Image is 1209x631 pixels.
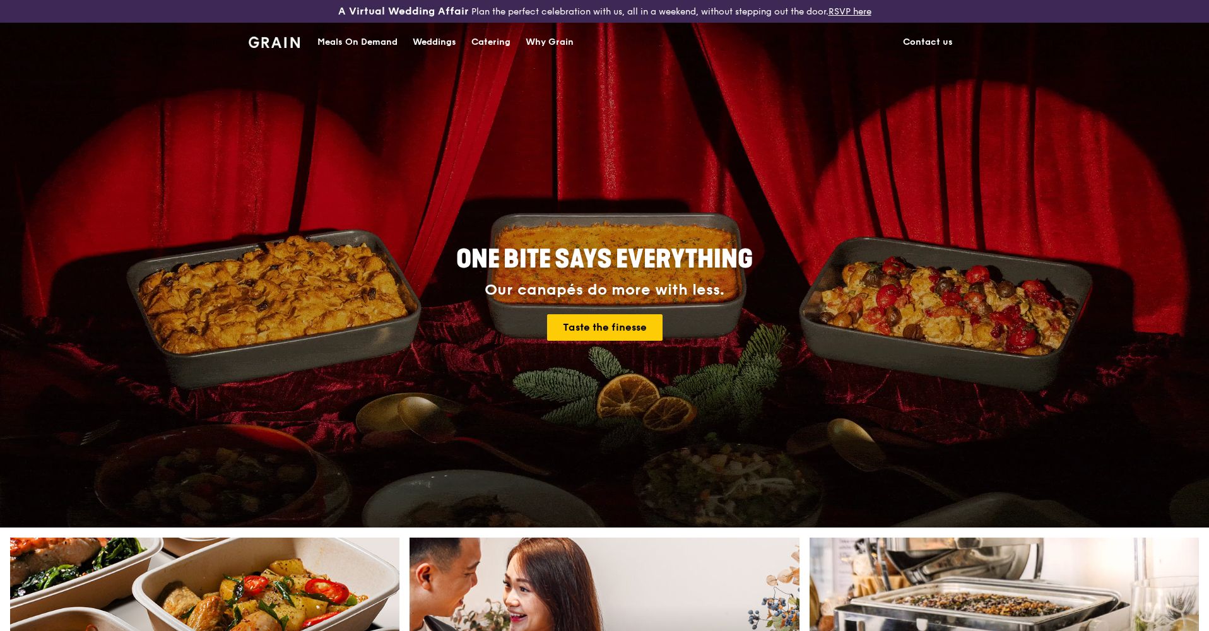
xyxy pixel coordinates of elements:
[829,6,871,17] a: RSVP here
[338,5,469,18] h3: A Virtual Wedding Affair
[405,23,464,61] a: Weddings
[518,23,581,61] a: Why Grain
[317,23,398,61] div: Meals On Demand
[471,23,510,61] div: Catering
[249,37,300,48] img: Grain
[377,281,832,299] div: Our canapés do more with less.
[413,23,456,61] div: Weddings
[241,5,968,18] div: Plan the perfect celebration with us, all in a weekend, without stepping out the door.
[895,23,960,61] a: Contact us
[249,22,300,60] a: GrainGrain
[547,314,663,341] a: Taste the finesse
[464,23,518,61] a: Catering
[526,23,574,61] div: Why Grain
[456,244,753,274] span: ONE BITE SAYS EVERYTHING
